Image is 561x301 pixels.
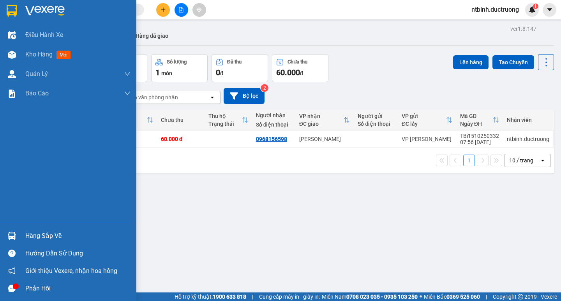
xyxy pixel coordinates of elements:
[261,84,268,92] sup: 2
[8,285,16,292] span: message
[299,136,350,142] div: [PERSON_NAME]
[161,136,201,142] div: 60.000 đ
[175,292,246,301] span: Hỗ trợ kỹ thuật:
[509,157,533,164] div: 10 / trang
[543,3,556,17] button: caret-down
[398,110,456,130] th: Toggle SortBy
[208,121,242,127] div: Trạng thái
[8,51,16,59] img: warehouse-icon
[8,250,16,257] span: question-circle
[460,121,493,127] div: Ngày ĐH
[151,54,208,82] button: Số lượng1món
[8,31,16,39] img: warehouse-icon
[346,294,418,300] strong: 0708 023 035 - 0935 103 250
[402,121,446,127] div: ĐC lấy
[213,294,246,300] strong: 1900 633 818
[507,117,549,123] div: Nhân viên
[124,71,131,77] span: down
[8,70,16,78] img: warehouse-icon
[546,6,553,13] span: caret-down
[220,70,223,76] span: đ
[196,7,202,12] span: aim
[205,110,252,130] th: Toggle SortBy
[175,3,188,17] button: file-add
[295,110,354,130] th: Toggle SortBy
[453,55,489,69] button: Lên hàng
[56,51,71,59] span: mới
[25,30,63,40] span: Điều hành xe
[8,90,16,98] img: solution-icon
[227,59,242,65] div: Đã thu
[460,113,493,119] div: Mã GD
[492,55,534,69] button: Tạo Chuyến
[25,88,49,98] span: Báo cáo
[540,157,546,164] svg: open
[161,70,172,76] span: món
[534,4,537,9] span: 1
[7,5,17,17] img: logo-vxr
[510,25,536,33] div: ver 1.8.147
[463,155,475,166] button: 1
[299,113,344,119] div: VP nhận
[25,283,131,294] div: Phản hồi
[155,68,160,77] span: 1
[529,6,536,13] img: icon-new-feature
[322,292,418,301] span: Miền Nam
[167,59,187,65] div: Số lượng
[460,139,499,145] div: 07:56 [DATE]
[518,294,523,299] span: copyright
[8,267,16,275] span: notification
[272,54,328,82] button: Chưa thu60.000đ
[192,3,206,17] button: aim
[216,68,220,77] span: 0
[25,266,117,276] span: Giới thiệu Vexere, nhận hoa hồng
[25,248,131,259] div: Hướng dẫn sử dụng
[259,292,320,301] span: Cung cấp máy in - giấy in:
[424,292,480,301] span: Miền Bắc
[486,292,487,301] span: |
[456,110,503,130] th: Toggle SortBy
[358,121,394,127] div: Số điện thoại
[276,68,300,77] span: 60.000
[460,133,499,139] div: TBi1510250332
[358,113,394,119] div: Người gửi
[129,26,175,45] button: Hàng đã giao
[25,230,131,242] div: Hàng sắp về
[288,59,307,65] div: Chưa thu
[124,90,131,97] span: down
[533,4,538,9] sup: 1
[209,94,215,100] svg: open
[299,121,344,127] div: ĐC giao
[25,51,53,58] span: Kho hàng
[25,69,48,79] span: Quản Lý
[208,113,242,119] div: Thu hộ
[8,232,16,240] img: warehouse-icon
[507,136,549,142] div: ntbinh.ductruong
[256,121,291,128] div: Số điện thoại
[446,294,480,300] strong: 0369 525 060
[465,5,525,14] span: ntbinh.ductruong
[212,54,268,82] button: Đã thu0đ
[252,292,253,301] span: |
[156,3,170,17] button: plus
[420,295,422,298] span: ⚪️
[402,136,452,142] div: VP [PERSON_NAME]
[300,70,303,76] span: đ
[124,93,178,101] div: Chọn văn phòng nhận
[256,112,291,118] div: Người nhận
[178,7,184,12] span: file-add
[224,88,265,104] button: Bộ lọc
[161,117,201,123] div: Chưa thu
[161,7,166,12] span: plus
[402,113,446,119] div: VP gửi
[256,136,287,142] div: 0968156598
